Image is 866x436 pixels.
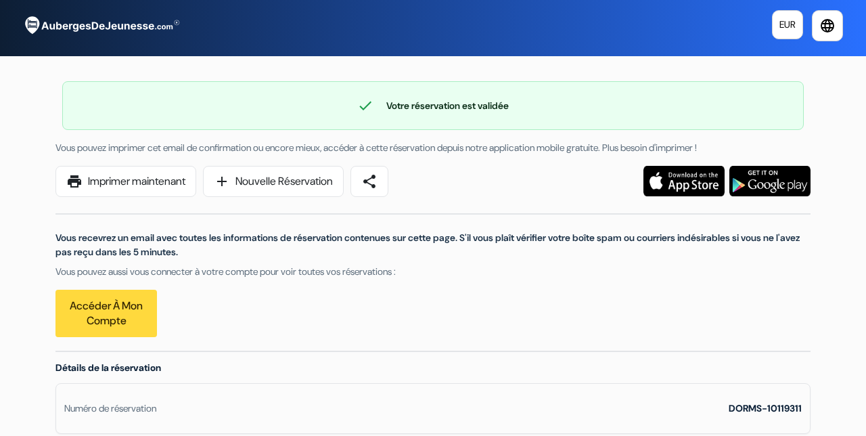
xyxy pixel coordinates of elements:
img: AubergesDeJeunesse.com [16,7,185,44]
strong: DORMS-10119311 [729,402,802,414]
span: Vous pouvez imprimer cet email de confirmation ou encore mieux, accéder à cette réservation depui... [55,141,697,154]
div: Numéro de réservation [64,401,156,416]
span: check [357,97,373,114]
span: print [66,173,83,190]
span: Détails de la réservation [55,362,161,374]
a: addNouvelle Réservation [203,166,344,197]
a: Accéder à mon compte [55,290,157,337]
div: Votre réservation est validée [63,97,803,114]
img: Téléchargez l'application gratuite [643,166,725,196]
a: language [812,10,843,41]
a: printImprimer maintenant [55,166,196,197]
i: language [819,18,836,34]
p: Vous pouvez aussi vous connecter à votre compte pour voir toutes vos réservations : [55,265,811,279]
p: Vous recevrez un email avec toutes les informations de réservation contenues sur cette page. S'il... [55,231,811,259]
a: EUR [772,10,803,39]
span: add [214,173,230,190]
a: share [350,166,388,197]
span: share [361,173,378,190]
img: Téléchargez l'application gratuite [729,166,811,196]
